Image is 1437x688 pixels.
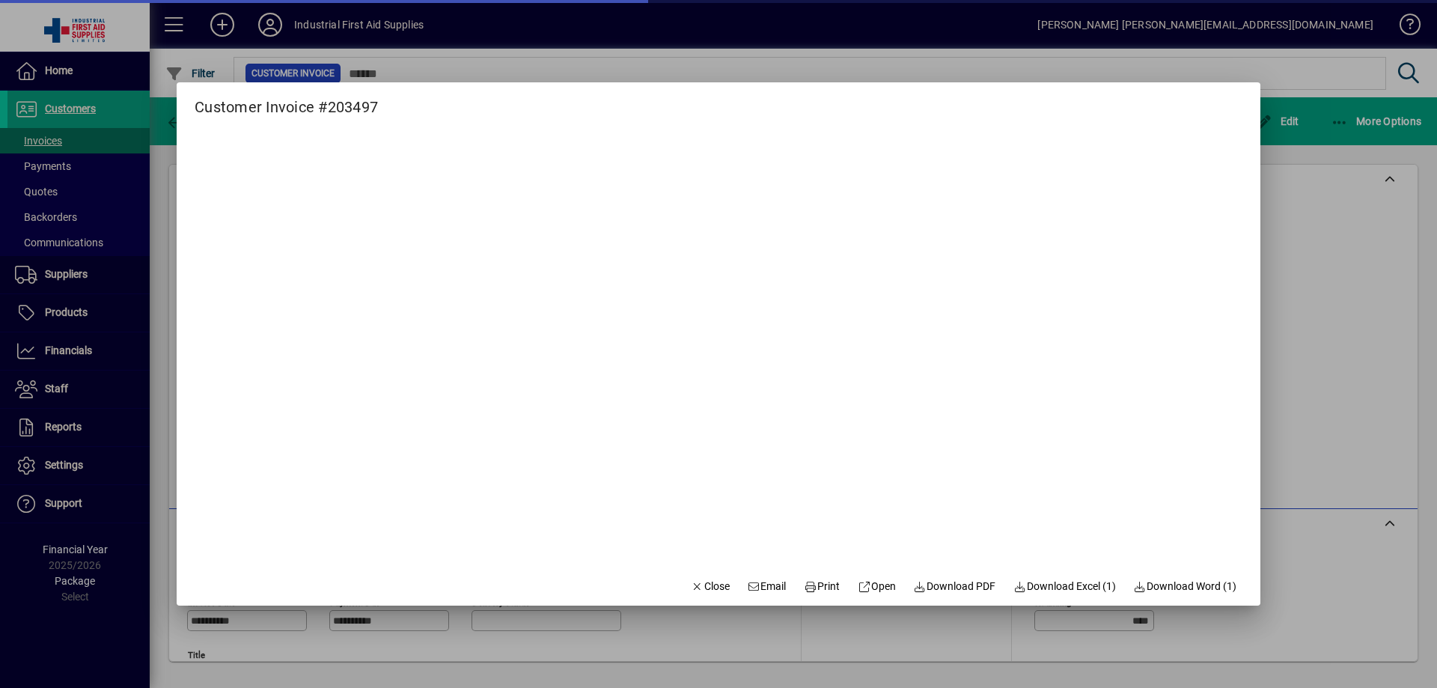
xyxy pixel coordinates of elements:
[908,573,1002,600] a: Download PDF
[691,579,730,594] span: Close
[685,573,736,600] button: Close
[177,82,396,119] h2: Customer Invoice #203497
[804,579,840,594] span: Print
[1007,573,1122,600] button: Download Excel (1)
[742,573,793,600] button: Email
[852,573,902,600] a: Open
[1013,579,1116,594] span: Download Excel (1)
[858,579,896,594] span: Open
[1128,573,1243,600] button: Download Word (1)
[798,573,846,600] button: Print
[748,579,787,594] span: Email
[914,579,996,594] span: Download PDF
[1134,579,1237,594] span: Download Word (1)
